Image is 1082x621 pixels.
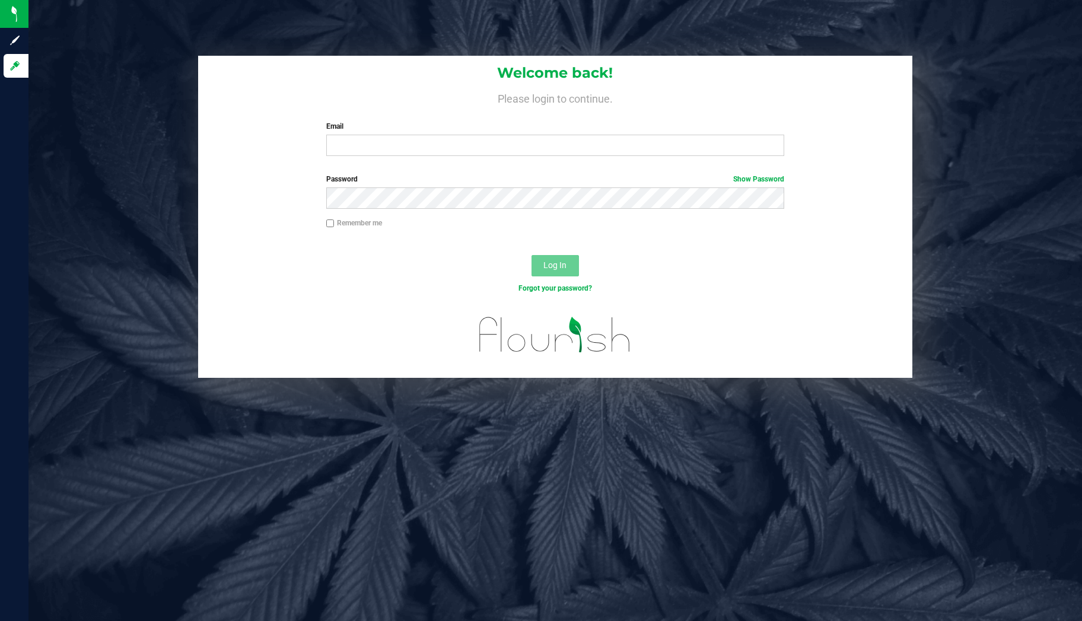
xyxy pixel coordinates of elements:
h1: Welcome back! [198,65,912,81]
a: Show Password [733,175,784,183]
h4: Please login to continue. [198,90,912,104]
inline-svg: Sign up [9,34,21,46]
input: Remember me [326,219,335,228]
span: Password [326,175,358,183]
label: Email [326,121,785,132]
label: Remember me [326,218,382,228]
inline-svg: Log in [9,60,21,72]
img: flourish_logo.svg [466,306,644,364]
span: Log In [543,260,567,270]
button: Log In [532,255,579,276]
a: Forgot your password? [518,284,592,292]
